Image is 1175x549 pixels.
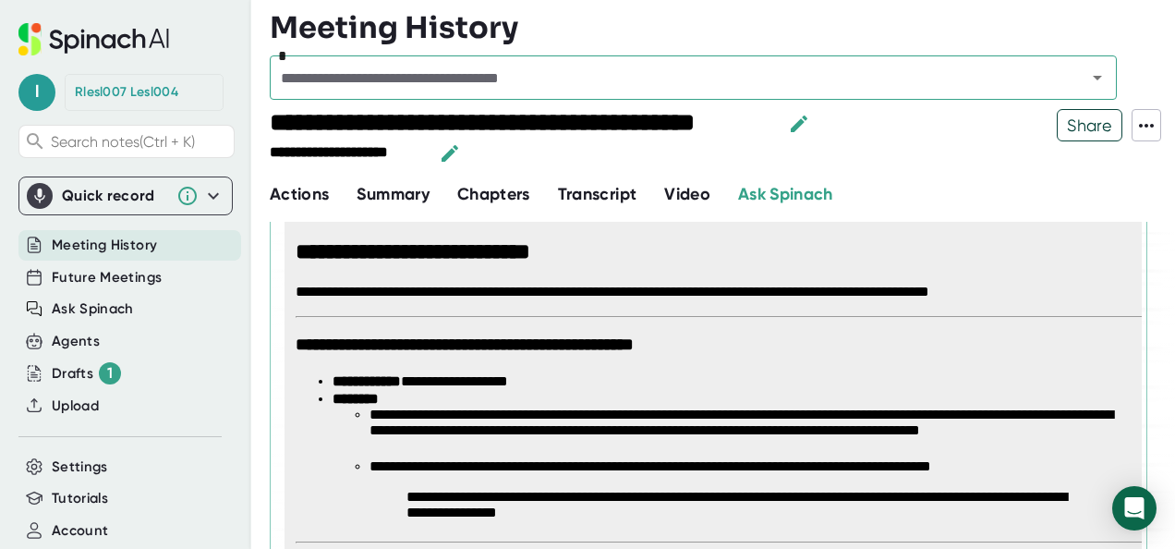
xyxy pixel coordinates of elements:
[357,184,429,204] span: Summary
[270,184,329,204] span: Actions
[75,84,178,101] div: Rlesl007 Lesl004
[357,182,429,207] button: Summary
[52,299,134,320] button: Ask Spinach
[52,457,108,478] button: Settings
[52,488,108,509] button: Tutorials
[27,177,224,214] div: Quick record
[457,182,530,207] button: Chapters
[52,396,99,417] button: Upload
[51,133,229,151] span: Search notes (Ctrl + K)
[270,10,518,45] h3: Meeting History
[52,362,121,384] div: Drafts
[558,182,637,207] button: Transcript
[738,182,833,207] button: Ask Spinach
[1112,486,1157,531] div: Open Intercom Messenger
[52,362,121,384] button: Drafts 1
[52,235,157,256] button: Meeting History
[52,267,162,288] button: Future Meetings
[664,184,710,204] span: Video
[52,331,100,352] button: Agents
[558,184,637,204] span: Transcript
[457,184,530,204] span: Chapters
[1058,109,1121,141] span: Share
[18,74,55,111] span: l
[99,362,121,384] div: 1
[62,187,167,205] div: Quick record
[270,182,329,207] button: Actions
[1057,109,1122,141] button: Share
[664,182,710,207] button: Video
[1084,65,1110,91] button: Open
[738,184,833,204] span: Ask Spinach
[52,520,108,542] button: Account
